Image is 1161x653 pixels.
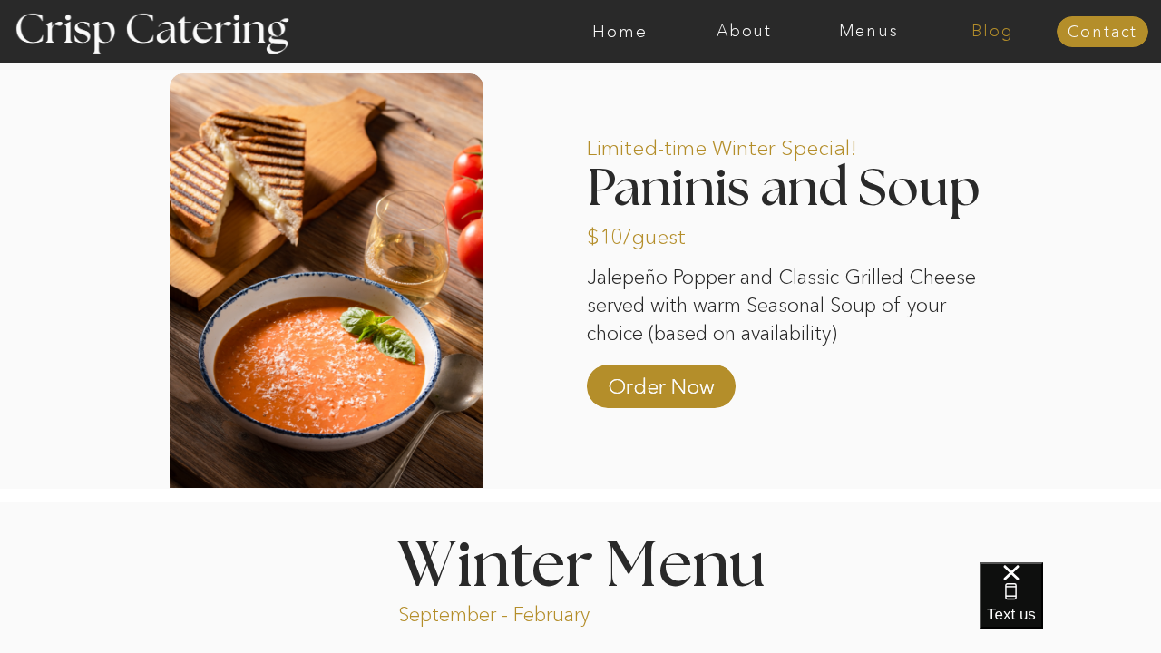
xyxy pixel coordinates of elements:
[328,535,833,589] h1: Winter Menu
[587,264,976,346] p: Jalepeño Popper and Classic Grilled Cheese served with warm Seasonal Soup of your choice (based o...
[1057,24,1148,42] a: Contact
[587,117,944,170] p: Limited-time Winter Special!
[587,206,707,258] p: $10/guest
[806,23,931,41] a: Menus
[587,163,1016,211] h2: Paninis and Soup
[558,23,682,41] a: Home
[931,23,1055,41] a: Blog
[600,356,721,408] a: Order Now
[398,601,648,622] p: September - February
[980,562,1161,653] iframe: podium webchat widget bubble
[682,23,806,41] a: About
